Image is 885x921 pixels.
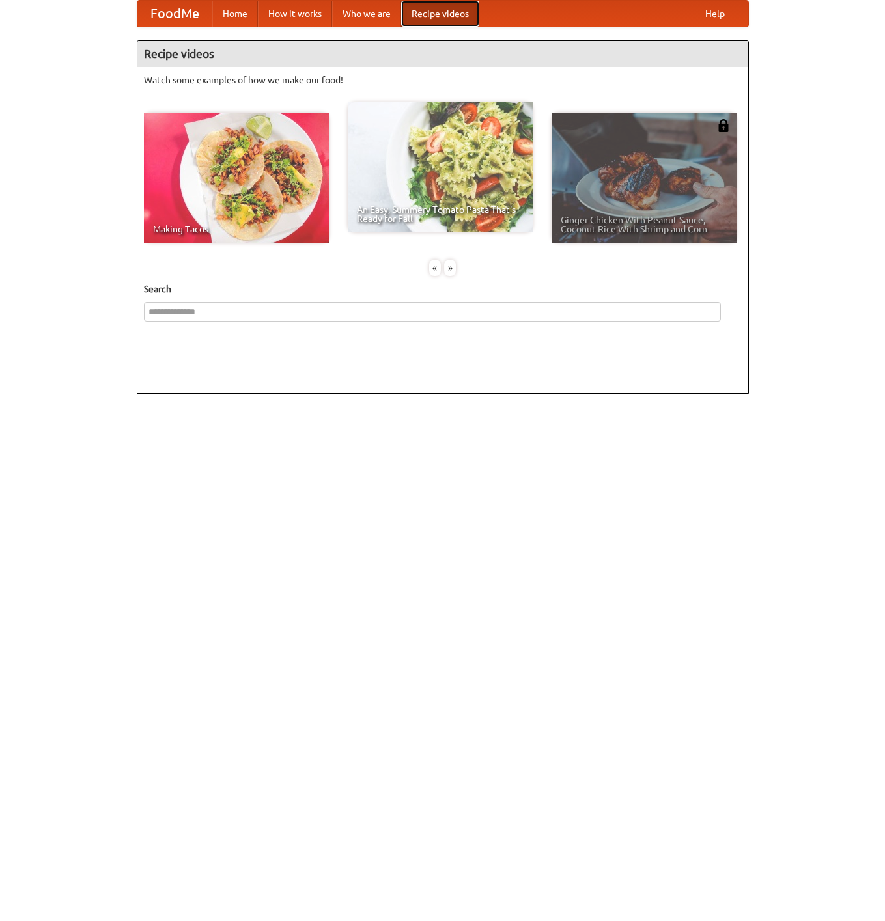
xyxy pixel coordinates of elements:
h4: Recipe videos [137,41,748,67]
h5: Search [144,282,742,296]
a: Home [212,1,258,27]
div: « [429,260,441,276]
a: Help [695,1,735,27]
img: 483408.png [717,119,730,132]
a: FoodMe [137,1,212,27]
a: How it works [258,1,332,27]
span: Making Tacos [153,225,320,234]
a: Who we are [332,1,401,27]
a: Making Tacos [144,113,329,243]
p: Watch some examples of how we make our food! [144,74,742,87]
a: An Easy, Summery Tomato Pasta That's Ready for Fall [348,102,533,232]
a: Recipe videos [401,1,479,27]
div: » [444,260,456,276]
span: An Easy, Summery Tomato Pasta That's Ready for Fall [357,205,524,223]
